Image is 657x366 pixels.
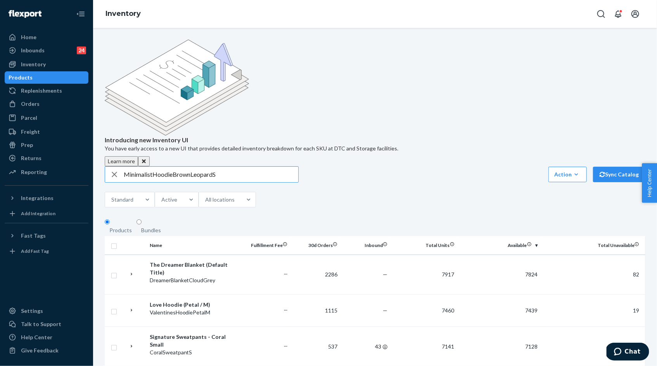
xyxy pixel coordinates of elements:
span: — [383,307,387,314]
div: Integrations [21,194,54,202]
div: All locations [205,196,235,204]
div: Give Feedback [21,347,59,354]
th: Inbound [341,236,391,255]
a: Home [5,31,88,43]
a: Add Integration [5,207,88,220]
th: Fulfillment Fee [240,236,290,255]
a: Returns [5,152,88,164]
iframe: Opens a widget where you can chat to one of our agents [607,343,649,362]
div: Signature Sweatpants - Coral Small [150,333,237,349]
p: ... [244,341,287,349]
div: Products [109,226,132,234]
th: 30d Orders [290,236,341,255]
div: Replenishments [21,87,62,95]
button: Close [138,156,150,166]
td: 1115 [290,295,341,327]
span: 7824 [526,271,538,278]
div: Home [21,33,36,41]
div: Inbounds [21,47,45,54]
input: Standard [133,196,134,204]
button: Open notifications [610,6,626,22]
th: Name [147,236,240,255]
div: Bundles [141,226,161,234]
div: Add Integration [21,210,55,217]
button: Integrations [5,192,88,204]
ol: breadcrumbs [99,3,147,25]
span: 19 [633,307,639,314]
a: Inventory [5,58,88,71]
p: ... [244,305,287,312]
div: Reporting [21,168,47,176]
div: Prep [21,141,33,149]
div: Parcel [21,114,37,122]
button: Sync Catalog [593,167,645,182]
button: Open Search Box [593,6,609,22]
th: Total Units [391,236,457,255]
div: Talk to Support [21,320,61,328]
div: Action [554,171,581,178]
span: 82 [633,271,639,278]
a: Help Center [5,331,88,344]
span: 7141 [442,343,455,350]
input: Search inventory by name or sku [124,167,298,182]
p: You have early access to a new UI that provides detailed inventory breakdown for each SKU at DTC ... [105,145,645,152]
div: Products [9,74,33,81]
th: Total Unavailable [541,236,645,255]
a: Parcel [5,112,88,124]
button: Action [548,167,587,182]
a: Reporting [5,166,88,178]
div: The Dreamer Blanket (Default Title) [150,261,237,276]
span: 7917 [442,271,455,278]
a: Add Fast Tag [5,245,88,257]
span: 7460 [442,307,455,314]
div: ValentinesHoodiePetalM [150,309,237,316]
div: Active [161,196,177,204]
div: Inventory [21,60,46,68]
div: Returns [21,154,41,162]
button: Talk to Support [5,318,88,330]
button: Open account menu [628,6,643,22]
a: Inventory [105,9,141,18]
div: Settings [21,307,43,315]
a: Settings [5,305,88,317]
button: Close Navigation [73,6,88,22]
button: Fast Tags [5,230,88,242]
div: CoralSweatpantS [150,349,237,356]
input: Active [177,196,178,204]
a: Freight [5,126,88,138]
a: Orders [5,98,88,110]
button: Learn more [105,156,138,166]
span: 7128 [526,343,538,350]
div: Help Center [21,333,52,341]
div: 24 [77,47,86,54]
div: Freight [21,128,40,136]
td: 2286 [290,255,341,295]
span: — [383,271,387,278]
div: Add Fast Tag [21,248,49,254]
th: Available [458,236,541,255]
a: Products [5,71,88,84]
img: Flexport logo [9,10,41,18]
div: DreamerBlanketCloudGrey [150,276,237,284]
input: Products [105,219,110,224]
a: Inbounds24 [5,44,88,57]
img: new-reports-banner-icon.82668bd98b6a51aee86340f2a7b77ae3.png [105,40,249,136]
button: Help Center [642,163,657,203]
input: All locations [235,196,235,204]
button: Give Feedback [5,344,88,357]
a: Replenishments [5,85,88,97]
a: Prep [5,139,88,151]
div: Orders [21,100,40,108]
p: Introducing new Inventory UI [105,136,645,145]
p: ... [244,269,287,276]
div: Standard [111,196,133,204]
div: Love Hoodie (Petal / M) [150,301,237,309]
input: Bundles [137,219,142,224]
div: Fast Tags [21,232,46,240]
span: 7439 [526,307,538,314]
